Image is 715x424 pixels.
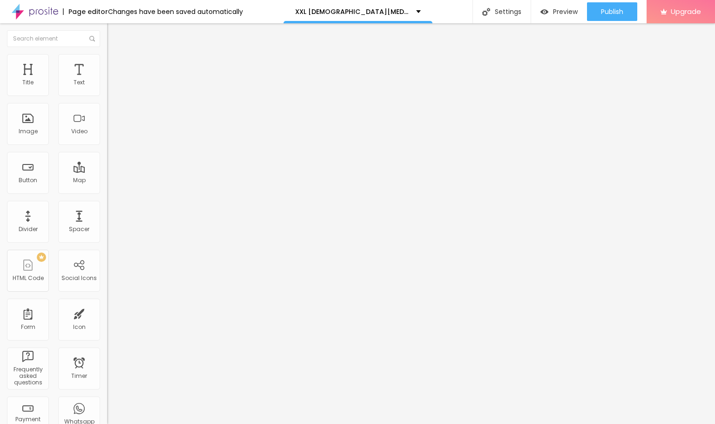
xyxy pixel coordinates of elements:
p: XXL [DEMOGRAPHIC_DATA][MEDICAL_DATA] Gummies Canada We Tested It For 90 Days "How To Buy" [295,8,409,15]
iframe: Editor [107,23,715,424]
span: Preview [553,8,578,15]
div: Button [19,177,37,184]
div: HTML Code [13,275,44,281]
div: Icon [73,324,86,330]
div: Title [22,79,34,86]
div: Text [74,79,85,86]
div: Image [19,128,38,135]
img: Icone [89,36,95,41]
div: Divider [19,226,38,233]
div: Map [73,177,86,184]
div: Changes have been saved automatically [108,8,243,15]
button: Preview [531,2,587,21]
div: Timer [71,373,87,379]
div: Spacer [69,226,89,233]
span: Upgrade [671,7,701,15]
input: Search element [7,30,100,47]
img: view-1.svg [540,8,548,16]
img: Icone [482,8,490,16]
div: Social Icons [61,275,97,281]
div: Frequently asked questions [9,366,46,386]
button: Publish [587,2,637,21]
div: Video [71,128,88,135]
div: Page editor [63,8,108,15]
span: Publish [601,8,623,15]
div: Form [21,324,35,330]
